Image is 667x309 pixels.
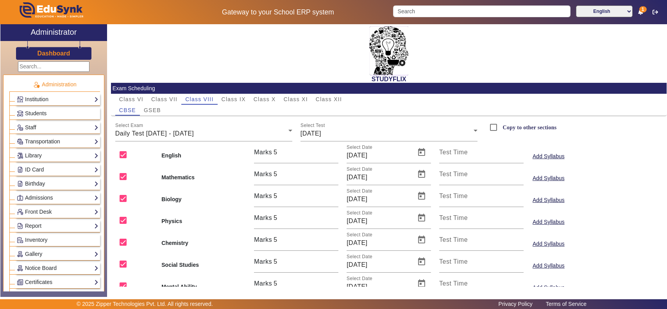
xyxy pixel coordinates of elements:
b: Physics [161,217,246,225]
button: Open calendar [412,143,431,162]
span: Class IX [222,96,246,102]
span: Marks [254,236,272,243]
span: Marks [254,258,272,265]
b: Mathematics [161,173,246,182]
input: Test Time [439,151,524,160]
a: Students [17,109,98,118]
span: Marks [254,171,272,177]
mat-label: Test Time [439,258,468,265]
input: Search... [18,61,89,72]
a: Dashboard [37,49,71,57]
img: Inventory.png [17,237,23,243]
b: Chemistry [161,239,246,247]
input: Test Time [439,173,524,182]
span: GSEB [144,107,161,113]
span: Class X [254,96,276,102]
mat-label: Test Time [439,214,468,221]
b: Social Studies [161,261,246,269]
mat-label: Test Time [439,193,468,199]
span: Class XII [316,96,342,102]
button: Add Syllabus [532,283,565,293]
button: Open calendar [412,187,431,205]
mat-card-header: Exam Scheduling [111,83,667,94]
span: Class VII [151,96,177,102]
span: Class VI [119,96,143,102]
span: Class VIII [185,96,213,102]
mat-label: Select Test [300,123,325,128]
mat-label: Select Exam [115,123,143,128]
b: Biology [161,195,246,204]
span: Marks [254,193,272,199]
input: Select Date [347,173,411,182]
input: Select Date [347,282,411,291]
mat-label: Select Date [347,145,372,150]
mat-label: Select Date [347,276,372,281]
span: Marks [254,214,272,221]
h2: Administrator [30,27,77,37]
input: Select Date [347,260,411,270]
mat-label: Select Date [347,189,372,194]
label: Copy to other sections [501,124,557,131]
span: Inventory [25,237,48,243]
h5: Gateway to your School ERP system [171,8,385,16]
input: Test Time [439,238,524,248]
button: Open calendar [412,165,431,184]
span: Daily Test [DATE] - [DATE] [115,130,194,137]
button: Open calendar [412,252,431,271]
b: English [161,152,246,160]
button: Open calendar [412,274,431,293]
img: Administration.png [33,81,40,88]
mat-label: Select Date [347,167,372,172]
span: Marks [254,149,272,155]
h3: Dashboard [38,50,70,57]
button: Add Syllabus [532,261,565,271]
mat-label: Select Date [347,232,372,238]
span: Class XI [284,96,308,102]
img: Students.png [17,111,23,116]
mat-label: Test Time [439,149,468,155]
a: Inventory [17,236,98,245]
a: Privacy Policy [495,299,536,309]
input: Select Date [347,195,411,204]
input: Select Date [347,151,411,160]
input: Search [393,5,570,17]
h2: STUDYFLIX [111,75,667,83]
mat-label: Test Time [439,236,468,243]
a: Administrator [0,24,107,41]
mat-label: Select Date [347,211,372,216]
span: [DATE] [300,130,321,137]
span: 1 [639,6,647,13]
img: 2da83ddf-6089-4dce-a9e2-416746467bdd [369,26,408,75]
input: Select Date [347,238,411,248]
input: Test Time [439,216,524,226]
mat-label: Test Time [439,280,468,287]
button: Open calendar [412,209,431,227]
input: Test Time [439,195,524,204]
span: Marks [254,280,272,287]
button: Add Syllabus [532,195,565,205]
p: © 2025 Zipper Technologies Pvt. Ltd. All rights reserved. [77,300,213,308]
mat-label: Test Time [439,171,468,177]
input: Test Time [439,260,524,270]
input: Select Date [347,216,411,226]
button: Add Syllabus [532,152,565,161]
button: Open calendar [412,230,431,249]
span: CBSE [119,107,136,113]
button: Add Syllabus [532,239,565,249]
mat-label: Select Date [347,254,372,259]
p: Administration [9,80,100,89]
span: Students [25,110,46,116]
button: Add Syllabus [532,173,565,183]
b: Mental Ability [161,283,246,291]
input: Test Time [439,282,524,291]
a: Terms of Service [542,299,590,309]
button: Add Syllabus [532,217,565,227]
